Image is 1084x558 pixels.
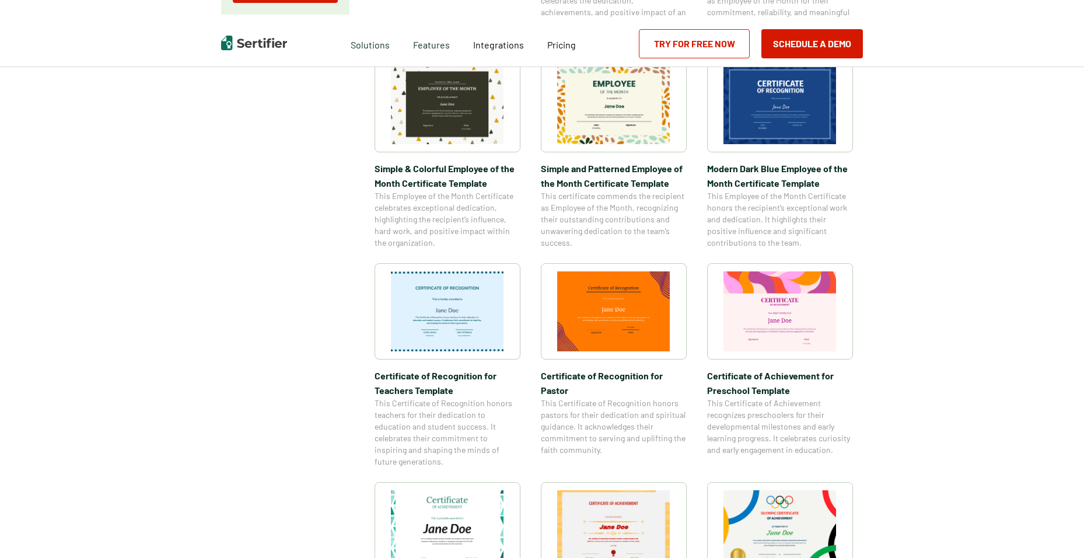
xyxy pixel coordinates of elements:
[547,36,576,51] a: Pricing
[707,368,853,397] span: Certificate of Achievement for Preschool Template
[541,368,687,397] span: Certificate of Recognition for Pastor
[547,39,576,50] span: Pricing
[557,271,670,351] img: Certificate of Recognition for Pastor
[557,64,670,144] img: Simple and Patterned Employee of the Month Certificate Template
[375,190,520,249] span: This Employee of the Month Certificate celebrates exceptional dedication, highlighting the recipi...
[413,36,450,51] span: Features
[541,56,687,249] a: Simple and Patterned Employee of the Month Certificate TemplateSimple and Patterned Employee of t...
[391,64,504,144] img: Simple & Colorful Employee of the Month Certificate Template
[723,271,837,351] img: Certificate of Achievement for Preschool Template
[707,190,853,249] span: This Employee of the Month Certificate honors the recipient’s exceptional work and dedication. It...
[541,397,687,456] span: This Certificate of Recognition honors pastors for their dedication and spiritual guidance. It ac...
[375,397,520,468] span: This Certificate of Recognition honors teachers for their dedication to education and student suc...
[473,39,524,50] span: Integrations
[473,36,524,51] a: Integrations
[375,263,520,468] a: Certificate of Recognition for Teachers TemplateCertificate of Recognition for Teachers TemplateT...
[707,263,853,468] a: Certificate of Achievement for Preschool TemplateCertificate of Achievement for Preschool Templat...
[391,271,504,351] img: Certificate of Recognition for Teachers Template
[375,56,520,249] a: Simple & Colorful Employee of the Month Certificate TemplateSimple & Colorful Employee of the Mon...
[375,368,520,397] span: Certificate of Recognition for Teachers Template
[351,36,390,51] span: Solutions
[707,161,853,190] span: Modern Dark Blue Employee of the Month Certificate Template
[707,56,853,249] a: Modern Dark Blue Employee of the Month Certificate TemplateModern Dark Blue Employee of the Month...
[221,36,287,50] img: Sertifier | Digital Credentialing Platform
[639,29,750,58] a: Try for Free Now
[723,64,837,144] img: Modern Dark Blue Employee of the Month Certificate Template
[541,190,687,249] span: This certificate commends the recipient as Employee of the Month, recognizing their outstanding c...
[707,397,853,456] span: This Certificate of Achievement recognizes preschoolers for their developmental milestones and ea...
[541,263,687,468] a: Certificate of Recognition for PastorCertificate of Recognition for PastorThis Certificate of Rec...
[541,161,687,190] span: Simple and Patterned Employee of the Month Certificate Template
[375,161,520,190] span: Simple & Colorful Employee of the Month Certificate Template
